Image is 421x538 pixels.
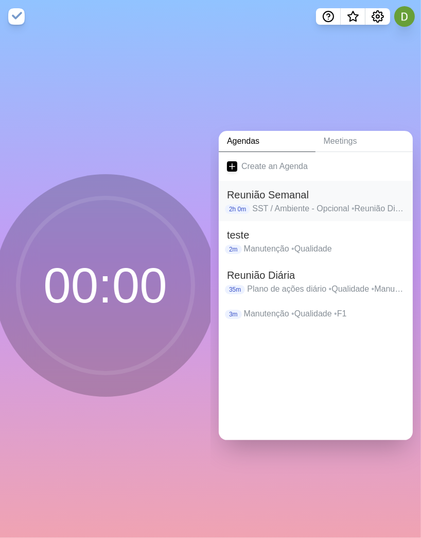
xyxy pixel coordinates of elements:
h2: teste [227,227,405,243]
button: Settings [365,8,390,25]
p: Manutenção Qualidade F1 [244,308,405,320]
a: Agendas [219,131,315,152]
span: • [329,284,332,293]
a: Create an Agenda [219,152,413,181]
p: 35m [225,285,245,294]
p: Plano de ações diário Qualidade Manutenção Semolaria Fábrica 1 Fábrica 2 Sequenciamento [247,283,405,295]
span: • [352,204,355,213]
span: • [372,284,375,293]
span: • [291,244,294,253]
span: • [291,309,294,318]
a: Meetings [315,131,413,152]
p: Manutenção Qualidade [244,243,405,255]
h2: Reunião Diária [227,267,405,283]
img: timeblocks logo [8,8,25,25]
h2: Reunião Semanal [227,187,405,203]
button: What’s new [341,8,365,25]
button: Help [316,8,341,25]
p: 2h 0m [225,205,250,214]
span: • [334,309,337,318]
p: 2m [225,245,242,254]
p: 3m [225,310,242,319]
p: SST / Ambiente - Opcional Reunião Diária Qualidade - Plano de Ações + KPI's Manutenção - Plano de... [252,203,405,215]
